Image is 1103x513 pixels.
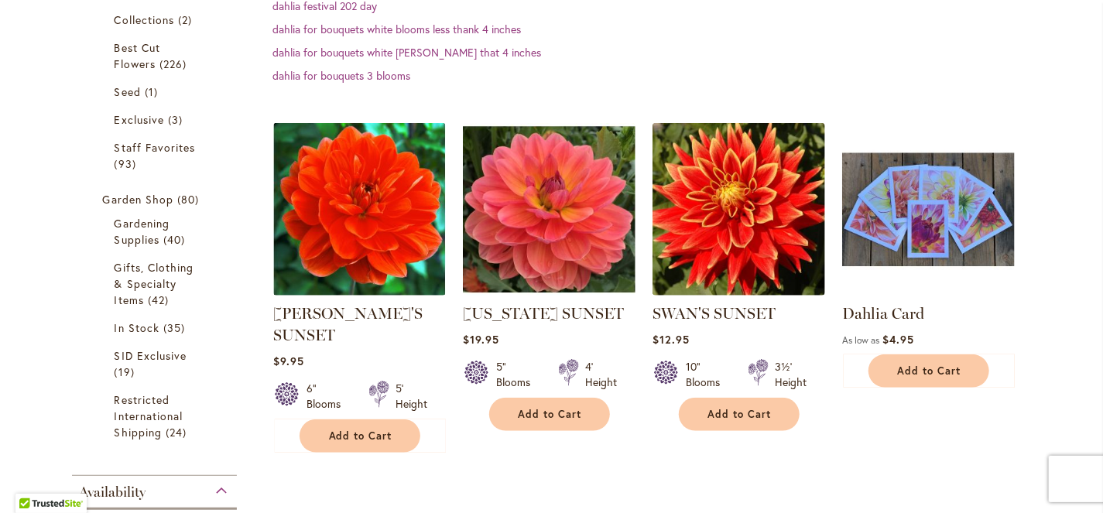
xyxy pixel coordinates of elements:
[463,332,499,347] span: $19.95
[496,359,540,390] div: 5" Blooms
[272,68,410,83] a: dahlia for bouquets 3 blooms
[653,304,776,323] a: SWAN'S SUNSET
[115,216,170,247] span: Gardening Supplies
[115,364,139,380] span: 19
[163,231,189,248] span: 40
[115,348,187,363] span: SID Exclusive
[159,56,190,72] span: 226
[178,12,196,28] span: 2
[307,381,350,412] div: 6" Blooms
[177,191,203,207] span: 80
[273,123,446,296] img: PATRICIA ANN'S SUNSET
[396,381,427,412] div: 5' Height
[489,398,610,431] button: Add to Cart
[115,320,159,335] span: In Stock
[463,123,635,296] img: OREGON SUNSET
[898,364,961,378] span: Add to Cart
[166,424,190,440] span: 24
[115,156,140,172] span: 93
[463,284,635,299] a: OREGON SUNSET
[686,359,729,390] div: 10" Blooms
[145,84,162,100] span: 1
[115,12,199,28] a: Collections
[679,398,800,431] button: Add to Cart
[163,320,189,336] span: 35
[12,458,55,501] iframe: Launch Accessibility Center
[115,40,160,71] span: Best Cut Flowers
[273,304,423,344] a: [PERSON_NAME]'S SUNSET
[273,284,446,299] a: PATRICIA ANN'S SUNSET
[329,429,392,443] span: Add to Cart
[115,111,199,128] a: Exclusive
[842,284,1015,299] a: Group shot of Dahlia Cards
[103,192,174,207] span: Garden Shop
[842,304,924,323] a: Dahlia Card
[148,292,173,308] span: 42
[842,334,879,346] span: As low as
[273,354,304,368] span: $9.95
[80,484,146,501] span: Availability
[103,191,211,207] a: Garden Shop
[168,111,187,128] span: 3
[519,408,582,421] span: Add to Cart
[463,304,624,323] a: [US_STATE] SUNSET
[115,12,175,27] span: Collections
[115,259,199,308] a: Gifts, Clothing &amp; Specialty Items
[708,408,772,421] span: Add to Cart
[115,140,196,155] span: Staff Favorites
[115,215,199,248] a: Gardening Supplies
[115,392,199,440] a: Restricted International Shipping
[653,332,690,347] span: $12.95
[115,347,199,380] a: SID Exclusive
[585,359,617,390] div: 4' Height
[653,284,825,299] a: Swan's Sunset
[653,123,825,296] img: Swan's Sunset
[115,39,199,72] a: Best Cut Flowers
[115,84,199,100] a: Seed
[115,260,194,307] span: Gifts, Clothing & Specialty Items
[115,112,164,127] span: Exclusive
[272,45,541,60] a: dahlia for bouquets white [PERSON_NAME] that 4 inches
[115,320,199,336] a: In Stock
[115,84,141,99] span: Seed
[868,354,989,388] button: Add to Cart
[775,359,807,390] div: 3½' Height
[842,123,1015,296] img: Group shot of Dahlia Cards
[115,392,183,439] span: Restricted International Shipping
[882,332,914,347] span: $4.95
[115,139,199,172] a: Staff Favorites
[272,22,521,36] a: dahlia for bouquets white blooms less thank 4 inches
[300,419,420,453] button: Add to Cart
